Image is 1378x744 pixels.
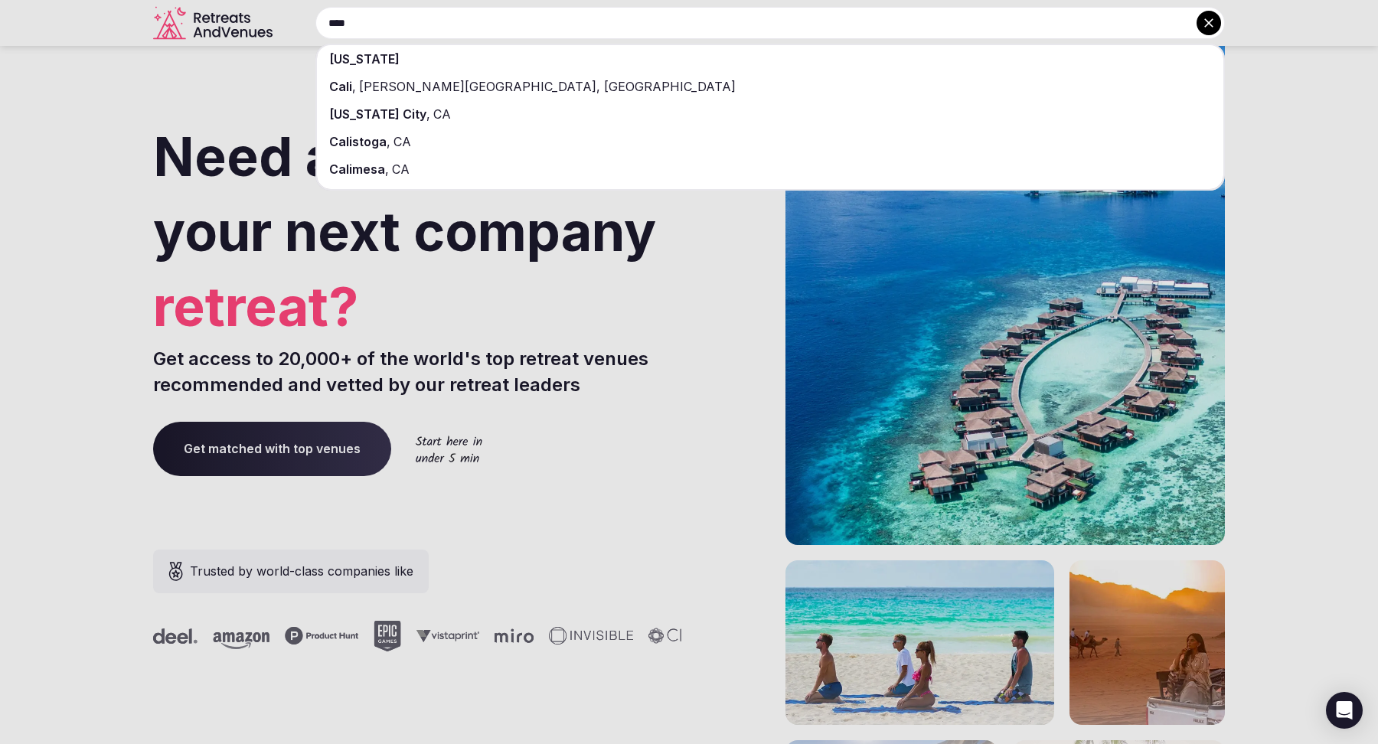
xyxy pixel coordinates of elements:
[1326,692,1363,729] div: Open Intercom Messenger
[329,79,352,94] span: Cali
[390,134,411,149] span: CA
[430,106,451,122] span: CA
[317,73,1223,100] div: ,
[317,128,1223,155] div: ,
[329,106,426,122] span: [US_STATE] City
[317,155,1223,183] div: ,
[329,51,400,67] span: [US_STATE]
[329,162,385,177] span: Calimesa
[317,100,1223,128] div: ,
[356,79,736,94] span: [PERSON_NAME][GEOGRAPHIC_DATA], [GEOGRAPHIC_DATA]
[389,162,410,177] span: CA
[329,134,387,149] span: Calistoga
